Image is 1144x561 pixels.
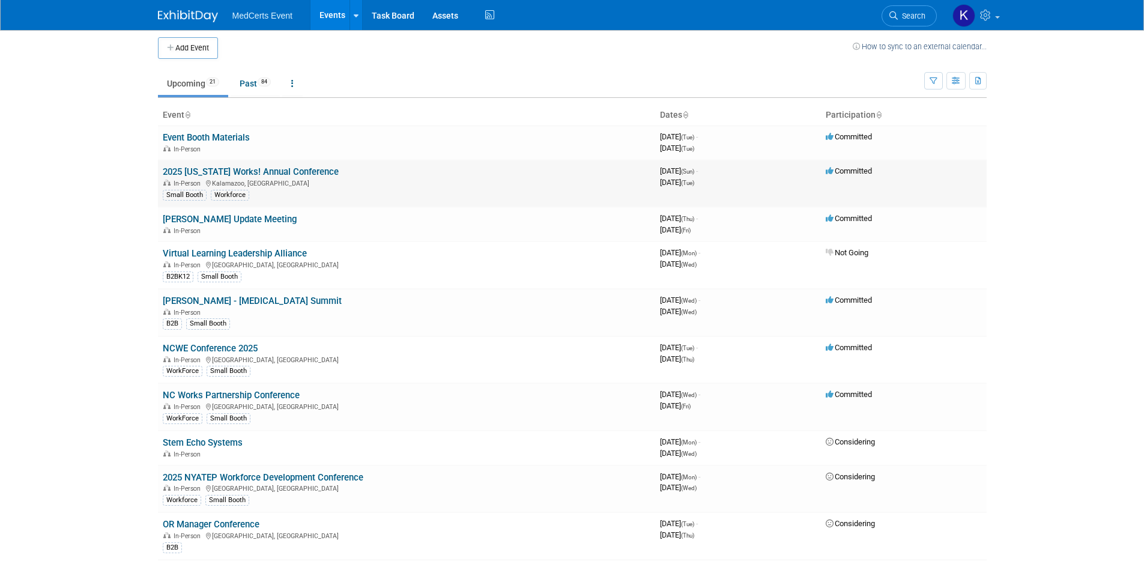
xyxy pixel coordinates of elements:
[660,390,700,399] span: [DATE]
[660,214,698,223] span: [DATE]
[660,166,698,175] span: [DATE]
[205,495,249,506] div: Small Booth
[174,532,204,540] span: In-Person
[174,227,204,235] span: In-Person
[681,227,691,234] span: (Fri)
[163,390,300,401] a: NC Works Partnership Conference
[163,403,171,409] img: In-Person Event
[660,437,700,446] span: [DATE]
[876,110,882,120] a: Sort by Participation Type
[163,145,171,151] img: In-Person Event
[174,309,204,317] span: In-Person
[660,343,698,352] span: [DATE]
[681,145,694,152] span: (Tue)
[696,166,698,175] span: -
[163,450,171,456] img: In-Person Event
[681,134,694,141] span: (Tue)
[826,132,872,141] span: Committed
[163,214,297,225] a: [PERSON_NAME] Update Meeting
[163,166,339,177] a: 2025 [US_STATE] Works! Annual Conference
[163,530,650,540] div: [GEOGRAPHIC_DATA], [GEOGRAPHIC_DATA]
[232,11,292,20] span: MedCerts Event
[206,77,219,86] span: 21
[158,37,218,59] button: Add Event
[826,248,868,257] span: Not Going
[681,180,694,186] span: (Tue)
[660,178,694,187] span: [DATE]
[174,180,204,187] span: In-Person
[698,248,700,257] span: -
[952,4,975,27] img: Kayla Haack
[826,472,875,481] span: Considering
[655,105,821,126] th: Dates
[163,483,650,493] div: [GEOGRAPHIC_DATA], [GEOGRAPHIC_DATA]
[163,495,201,506] div: Workforce
[826,166,872,175] span: Committed
[163,132,250,143] a: Event Booth Materials
[184,110,190,120] a: Sort by Event Name
[163,248,307,259] a: Virtual Learning Leadership Alliance
[681,485,697,491] span: (Wed)
[696,132,698,141] span: -
[174,261,204,269] span: In-Person
[681,521,694,527] span: (Tue)
[898,11,925,20] span: Search
[163,401,650,411] div: [GEOGRAPHIC_DATA], [GEOGRAPHIC_DATA]
[681,356,694,363] span: (Thu)
[158,72,228,95] a: Upcoming21
[681,450,697,457] span: (Wed)
[698,437,700,446] span: -
[660,449,697,458] span: [DATE]
[163,178,650,187] div: Kalamazoo, [GEOGRAPHIC_DATA]
[681,168,694,175] span: (Sun)
[698,390,700,399] span: -
[681,261,697,268] span: (Wed)
[826,390,872,399] span: Committed
[826,214,872,223] span: Committed
[163,296,342,306] a: [PERSON_NAME] - [MEDICAL_DATA] Summit
[826,519,875,528] span: Considering
[163,261,171,267] img: In-Person Event
[174,356,204,364] span: In-Person
[698,472,700,481] span: -
[163,190,207,201] div: Small Booth
[163,343,258,354] a: NCWE Conference 2025
[163,413,202,424] div: WorkForce
[158,10,218,22] img: ExhibitDay
[163,227,171,233] img: In-Person Event
[682,110,688,120] a: Sort by Start Date
[174,450,204,458] span: In-Person
[681,297,697,304] span: (Wed)
[163,271,193,282] div: B2BK12
[681,532,694,539] span: (Thu)
[163,532,171,538] img: In-Person Event
[207,366,250,377] div: Small Booth
[882,5,937,26] a: Search
[163,180,171,186] img: In-Person Event
[163,356,171,362] img: In-Person Event
[660,472,700,481] span: [DATE]
[207,413,250,424] div: Small Booth
[660,483,697,492] span: [DATE]
[174,145,204,153] span: In-Person
[826,437,875,446] span: Considering
[163,437,243,448] a: Stem Echo Systems
[660,530,694,539] span: [DATE]
[163,366,202,377] div: WorkForce
[174,403,204,411] span: In-Person
[696,343,698,352] span: -
[163,542,182,553] div: B2B
[821,105,987,126] th: Participation
[198,271,241,282] div: Small Booth
[826,296,872,305] span: Committed
[163,259,650,269] div: [GEOGRAPHIC_DATA], [GEOGRAPHIC_DATA]
[163,472,363,483] a: 2025 NYATEP Workforce Development Conference
[163,318,182,329] div: B2B
[660,296,700,305] span: [DATE]
[660,144,694,153] span: [DATE]
[681,250,697,256] span: (Mon)
[696,519,698,528] span: -
[681,345,694,351] span: (Tue)
[660,248,700,257] span: [DATE]
[681,216,694,222] span: (Thu)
